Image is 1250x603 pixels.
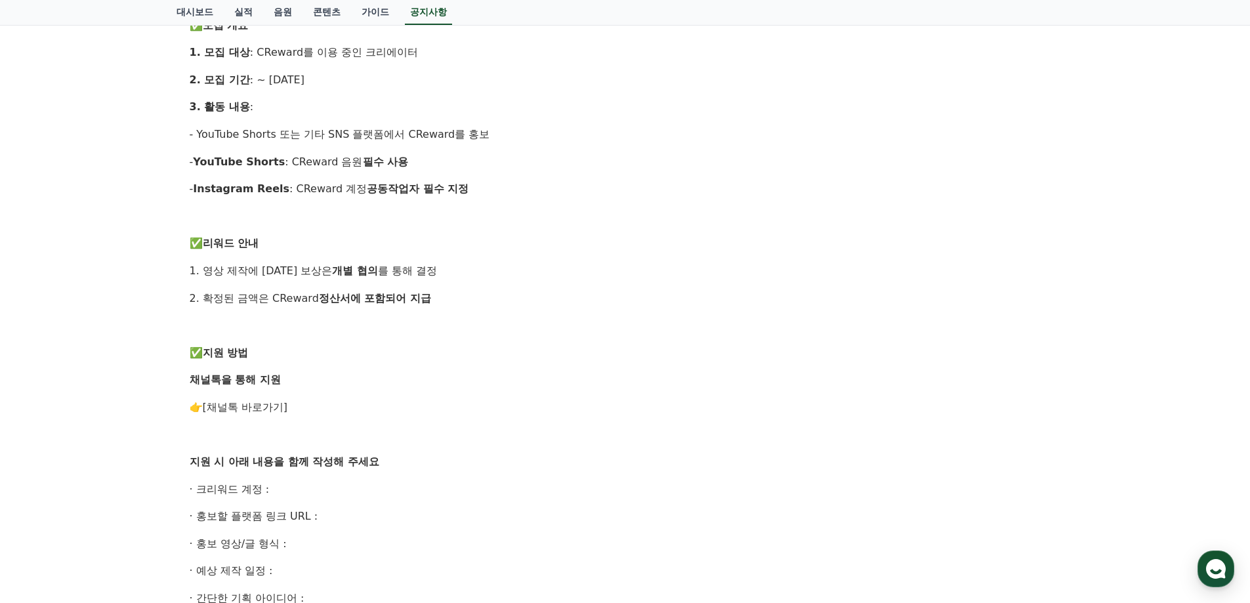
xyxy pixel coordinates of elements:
[319,292,431,304] strong: 정산서에 포함되어 지급
[190,344,1061,362] p: ✅
[193,156,285,168] strong: YouTube Shorts
[190,46,250,58] strong: 1. 모집 대상
[87,416,169,449] a: 대화
[190,481,1061,498] p: · 크리워드 계정 :
[41,436,49,446] span: 홈
[190,562,1061,579] p: · 예상 제작 일정 :
[190,262,1061,280] p: 1. 영상 제작에 [DATE] 보상은 를 통해 결정
[190,290,1061,307] p: 2. 확정된 금액은 CReward
[190,126,1061,143] p: - YouTube Shorts 또는 기타 SNS 플랫폼에서 CReward를 홍보
[190,180,1061,198] p: - : CReward 계정
[4,416,87,449] a: 홈
[190,98,1061,115] p: :
[190,455,379,468] strong: 지원 시 아래 내용을 함께 작성해 주세요
[190,73,250,86] strong: 2. 모집 기간
[332,264,378,277] strong: 개별 협의
[203,346,249,359] strong: 지원 방법
[363,156,409,168] strong: 필수 사용
[190,100,250,113] strong: 3. 활동 내용
[190,154,1061,171] p: - : CReward 음원
[367,182,469,195] strong: 공동작업자 필수 지정
[169,416,252,449] a: 설정
[193,182,289,195] strong: Instagram Reels
[190,235,1061,252] p: ✅
[190,44,1061,61] p: : CReward를 이용 중인 크리에이터
[203,19,249,31] strong: 모집 개요
[203,401,288,413] a: [채널톡 바로가기]
[190,535,1061,552] p: · 홍보 영상/글 형식 :
[203,436,219,446] span: 설정
[190,373,281,386] strong: 채널톡을 통해 지원
[190,508,1061,525] p: · 홍보할 플랫폼 링크 URL :
[120,436,136,447] span: 대화
[190,72,1061,89] p: : ~ [DATE]
[190,399,1061,416] p: 👉
[203,237,259,249] strong: 리워드 안내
